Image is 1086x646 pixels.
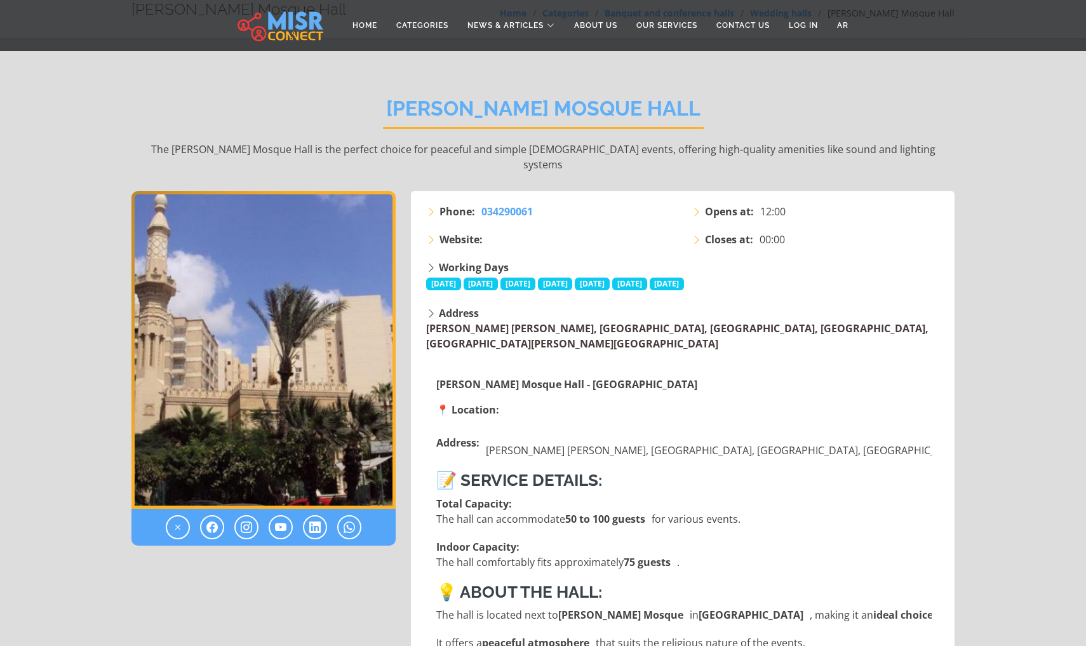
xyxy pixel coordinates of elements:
strong: Working Days [439,260,509,274]
img: main.misr_connect [238,10,323,41]
div: 1 / 1 [131,191,396,509]
a: Home [343,13,387,37]
a: 034290061 [481,204,533,219]
span: [DATE] [650,278,685,290]
strong: [PERSON_NAME] Mosque [558,607,683,622]
li: The hall is located next to in , making it an for such as and . [436,607,932,622]
span: [DATE] [464,278,499,290]
a: Contact Us [707,13,779,37]
span: News & Articles [467,20,544,31]
strong: 📍 Location: [436,403,499,417]
a: Categories [387,13,458,37]
span: 12:00 [760,204,786,219]
strong: Opens at: [705,204,754,219]
strong: Address [439,306,479,320]
a: Log in [779,13,828,37]
strong: Indoor Capacity: [436,540,520,554]
strong: Phone: [439,204,475,219]
span: [DATE] [426,278,461,290]
span: [DATE] [538,278,573,290]
span: [DATE] [612,278,647,290]
span: 00:00 [760,232,785,247]
span: [DATE] [575,278,610,290]
span: [DATE] [500,278,535,290]
span: 034290061 [481,205,533,219]
p: The hall can accommodate for various events. [436,496,741,527]
img: Ali Ibn Abi Talib Mosque Hall [131,191,396,509]
li: [PERSON_NAME] [PERSON_NAME], [GEOGRAPHIC_DATA], [GEOGRAPHIC_DATA], [GEOGRAPHIC_DATA] [GEOGRAPHIC_... [436,427,932,458]
p: The hall comfortably fits approximately . [436,539,680,570]
strong: [PERSON_NAME] Mosque Hall - [GEOGRAPHIC_DATA] [436,377,697,391]
strong: [GEOGRAPHIC_DATA] [699,607,803,622]
strong: Address: [436,435,479,450]
strong: Website: [439,232,483,247]
a: Our Services [627,13,707,37]
p: The [PERSON_NAME] Mosque Hall is the perfect choice for peaceful and simple [DEMOGRAPHIC_DATA] ev... [131,142,955,172]
strong: 75 guests [624,555,671,569]
strong: 📝 Service Details: [436,471,602,490]
a: About Us [565,13,627,37]
strong: Total Capacity: [436,497,512,511]
a: AR [828,13,858,37]
h2: [PERSON_NAME] Mosque Hall [383,97,704,129]
strong: ideal choice [873,607,933,622]
strong: Closes at: [705,232,753,247]
strong: 50 to 100 guests [565,512,645,526]
a: News & Articles [458,13,565,37]
a: [PERSON_NAME] [PERSON_NAME], [GEOGRAPHIC_DATA], [GEOGRAPHIC_DATA], [GEOGRAPHIC_DATA], [GEOGRAPHIC... [426,321,928,351]
strong: 💡 About the Hall: [436,582,602,602]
